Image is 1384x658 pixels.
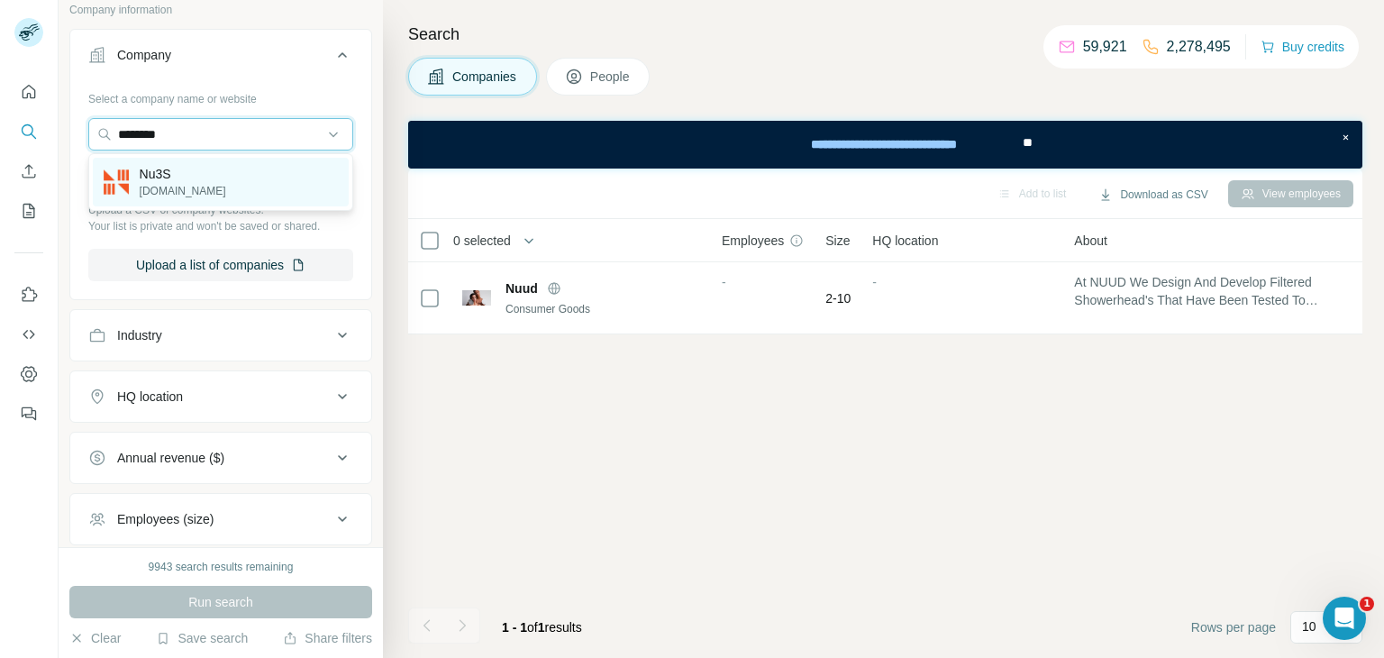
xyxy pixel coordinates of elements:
img: Nu3S [104,169,129,195]
p: 59,921 [1083,36,1127,58]
button: Employees (size) [70,498,371,541]
iframe: Intercom live chat [1323,597,1366,640]
button: Upload a list of companies [88,249,353,281]
span: - [872,275,877,289]
span: About [1074,232,1107,250]
div: Employees (size) [117,510,214,528]
span: 1 - 1 [502,620,527,635]
div: Industry [117,326,162,344]
span: Size [825,232,850,250]
button: Clear [69,629,121,647]
span: 1 [1360,597,1374,611]
p: 2,278,495 [1167,36,1231,58]
span: 0 selected [453,232,511,250]
span: - [722,275,726,289]
button: Download as CSV [1086,181,1220,208]
div: Consumer Goods [505,301,700,317]
button: Dashboard [14,358,43,390]
h4: Search [408,22,1362,47]
button: Feedback [14,398,43,430]
span: 2-10 [825,289,851,307]
button: My lists [14,195,43,227]
button: Annual revenue ($) [70,436,371,480]
button: Quick start [14,76,43,108]
div: Annual revenue ($) [117,449,224,467]
div: Select a company name or website [88,84,353,107]
span: At NUUD We Design And Develop Filtered Showerhead's That Have Been Tested To Remove Chlorine, Hea... [1074,273,1341,309]
button: Enrich CSV [14,155,43,187]
button: HQ location [70,375,371,418]
p: Nu3S [140,165,226,183]
span: 1 [538,620,545,635]
button: Company [70,33,371,84]
img: Logo of Nuud [462,290,491,306]
button: Use Surfe API [14,318,43,351]
span: Nuud [505,279,538,297]
span: Rows per page [1191,618,1276,636]
span: Companies [452,68,518,86]
p: Company information [69,2,372,18]
div: 9943 search results remaining [149,559,294,575]
span: results [502,620,582,635]
span: Employees [722,232,784,250]
p: [DOMAIN_NAME] [140,183,226,199]
p: 10 [1302,617,1316,635]
button: Share filters [283,629,372,647]
iframe: Banner [408,121,1362,169]
button: Buy credits [1261,34,1344,59]
div: HQ location [117,388,183,406]
span: of [527,620,538,635]
p: Your list is private and won't be saved or shared. [88,218,353,234]
button: Industry [70,314,371,357]
div: Company [117,46,171,64]
span: HQ location [872,232,938,250]
button: Save search [156,629,248,647]
button: Search [14,115,43,148]
span: People [590,68,632,86]
button: Use Surfe on LinkedIn [14,279,43,311]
